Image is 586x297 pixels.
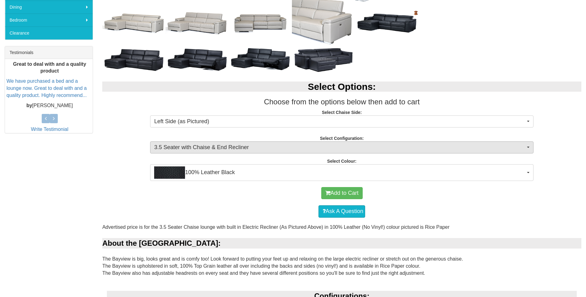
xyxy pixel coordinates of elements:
[13,61,86,74] b: Great to deal with and a quality product
[322,110,362,115] strong: Select Chaise Side:
[6,79,87,98] a: We have purchased a bed and a lounge now. Great to deal with and a quality product. Highly recomm...
[150,141,533,154] button: 3.5 Seater with Chaise & End Recliner
[5,1,93,14] a: Dining
[154,144,525,152] span: 3.5 Seater with Chaise & End Recliner
[318,205,365,218] a: Ask A Question
[320,136,364,141] strong: Select Configuration:
[327,159,356,164] strong: Select Colour:
[5,46,93,59] div: Testimonials
[308,82,376,92] b: Select Options:
[31,127,68,132] a: Write Testimonial
[6,102,93,109] p: [PERSON_NAME]
[154,166,525,179] span: 100% Leather Black
[5,27,93,40] a: Clearance
[102,98,581,106] h3: Choose from the options below then add to cart
[5,14,93,27] a: Bedroom
[154,166,185,179] img: 100% Leather Black
[150,164,533,181] button: 100% Leather Black100% Leather Black
[150,115,533,128] button: Left Side (as Pictured)
[102,238,581,249] div: About the [GEOGRAPHIC_DATA]:
[26,103,32,108] b: by
[154,118,525,126] span: Left Side (as Pictured)
[321,187,363,199] button: Add to Cart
